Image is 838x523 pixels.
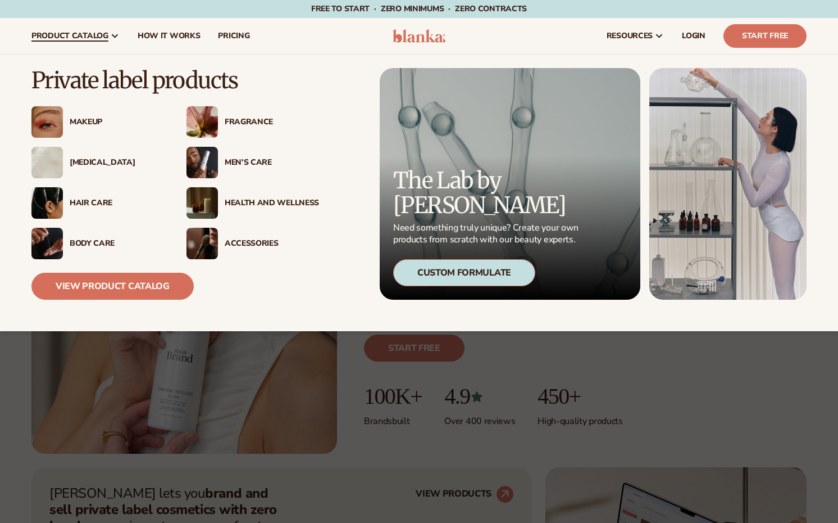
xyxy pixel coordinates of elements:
[31,31,108,40] span: product catalog
[393,29,446,43] img: logo
[598,18,673,54] a: resources
[186,106,218,138] img: Pink blooming flower.
[393,259,535,286] div: Custom Formulate
[225,118,319,127] div: Fragrance
[31,106,63,138] img: Female with glitter eye makeup.
[225,158,319,168] div: Men’s Care
[31,228,63,259] img: Male hand applying moisturizer.
[31,147,63,178] img: Cream moisturizer swatch.
[70,239,164,249] div: Body Care
[186,147,319,178] a: Male holding moisturizer bottle. Men’s Care
[209,18,258,54] a: pricing
[225,199,319,208] div: Health And Wellness
[186,106,319,138] a: Pink blooming flower. Fragrance
[31,273,194,300] a: View Product Catalog
[129,18,210,54] a: How It Works
[70,118,164,127] div: Makeup
[31,228,164,259] a: Male hand applying moisturizer. Body Care
[186,187,218,219] img: Candles and incense on table.
[31,106,164,138] a: Female with glitter eye makeup. Makeup
[393,222,582,246] p: Need something truly unique? Create your own products from scratch with our beauty experts.
[31,147,164,178] a: Cream moisturizer swatch. [MEDICAL_DATA]
[138,31,201,40] span: How It Works
[31,187,63,219] img: Female hair pulled back with clips.
[70,158,164,168] div: [MEDICAL_DATA]
[186,187,319,219] a: Candles and incense on table. Health And Wellness
[225,239,319,249] div: Accessories
[607,31,653,40] span: resources
[682,31,705,40] span: LOGIN
[31,68,319,93] p: Private label products
[393,168,582,218] p: The Lab by [PERSON_NAME]
[380,68,640,300] a: Microscopic product formula. The Lab by [PERSON_NAME] Need something truly unique? Create your ow...
[22,18,129,54] a: product catalog
[186,228,319,259] a: Female with makeup brush. Accessories
[31,187,164,219] a: Female hair pulled back with clips. Hair Care
[723,24,807,48] a: Start Free
[186,228,218,259] img: Female with makeup brush.
[218,31,249,40] span: pricing
[649,68,807,300] img: Female in lab with equipment.
[186,147,218,178] img: Male holding moisturizer bottle.
[70,199,164,208] div: Hair Care
[311,3,527,14] span: Free to start · ZERO minimums · ZERO contracts
[673,18,714,54] a: LOGIN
